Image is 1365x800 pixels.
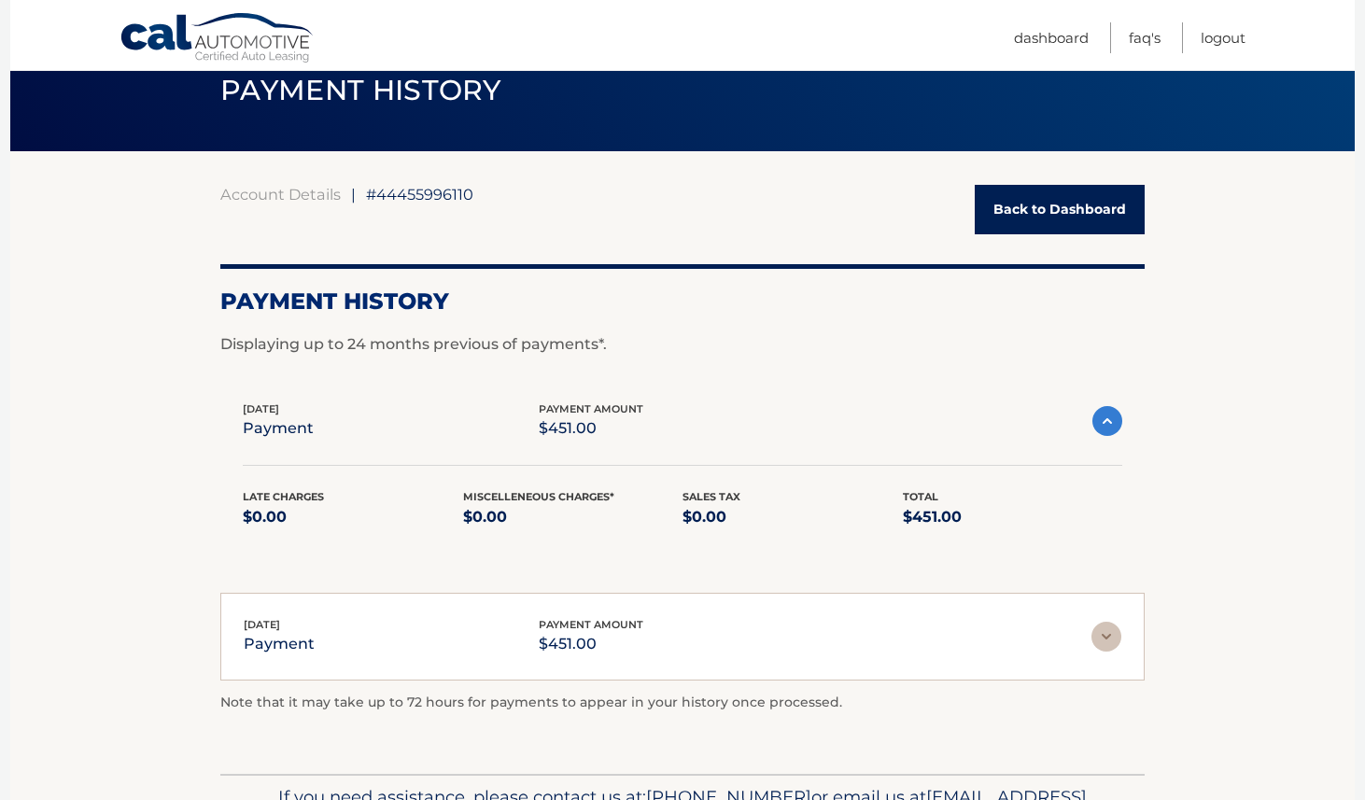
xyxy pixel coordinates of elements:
span: payment amount [539,618,643,631]
span: | [351,185,356,204]
span: Miscelleneous Charges* [463,490,614,503]
span: [DATE] [244,618,280,631]
span: Total [903,490,938,503]
p: $451.00 [539,415,643,442]
p: $0.00 [463,504,683,530]
p: $451.00 [903,504,1123,530]
h2: Payment History [220,288,1145,316]
a: FAQ's [1129,22,1161,53]
span: Late Charges [243,490,324,503]
p: Note that it may take up to 72 hours for payments to appear in your history once processed. [220,692,1145,714]
span: payment amount [539,402,643,415]
p: payment [244,631,315,657]
a: Dashboard [1014,22,1089,53]
img: accordion-rest.svg [1091,622,1121,652]
p: $0.00 [243,504,463,530]
a: Cal Automotive [120,12,316,66]
a: Logout [1201,22,1245,53]
span: Sales Tax [682,490,740,503]
a: Account Details [220,185,341,204]
a: Back to Dashboard [975,185,1145,234]
p: $451.00 [539,631,643,657]
img: accordion-active.svg [1092,406,1122,436]
p: Displaying up to 24 months previous of payments*. [220,333,1145,356]
span: [DATE] [243,402,279,415]
p: $0.00 [682,504,903,530]
span: #44455996110 [366,185,473,204]
p: payment [243,415,314,442]
span: PAYMENT HISTORY [220,73,501,107]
